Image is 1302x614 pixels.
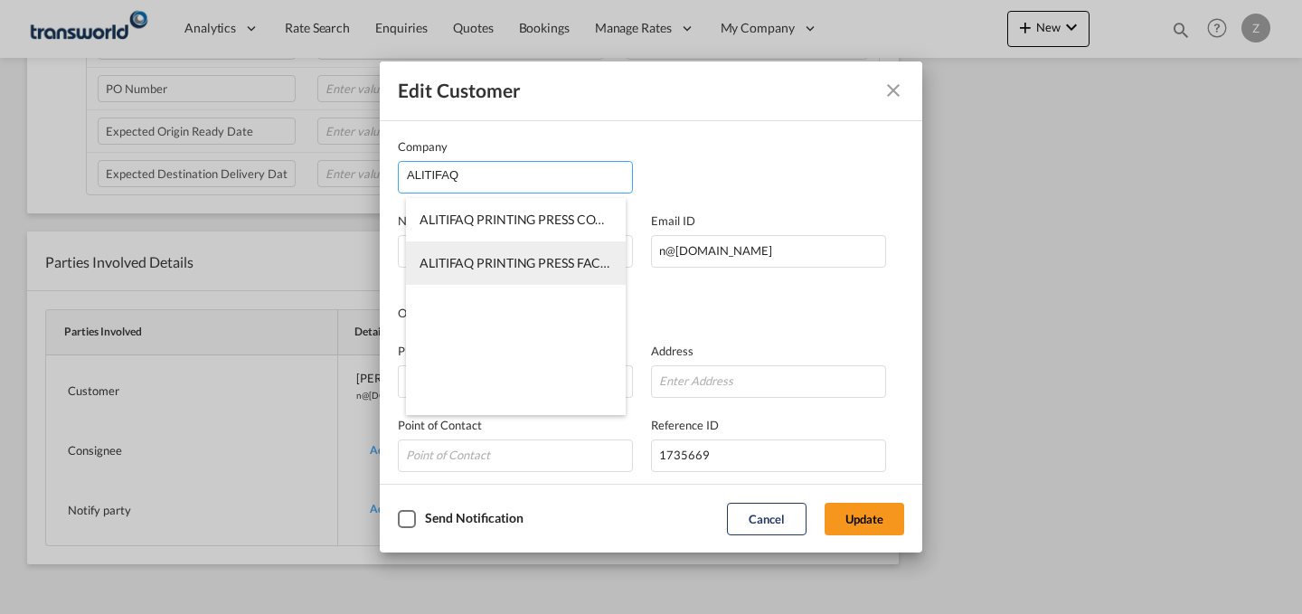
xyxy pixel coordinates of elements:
[727,503,807,535] button: Cancel
[407,162,632,189] input: Company
[420,255,700,270] span: ALITIFAQ PRINTING PRESS FACTORY COMPANY
[398,510,524,528] md-checkbox: Checkbox No Ink
[651,213,695,228] span: Email ID
[398,79,521,101] span: Edit Customer
[398,344,430,358] span: Phone
[398,365,633,398] input: Phone Number
[425,510,524,525] div: Send Notification
[651,365,886,398] input: Enter Address
[380,61,922,553] md-dialog: Company Name Email ...
[651,344,693,358] span: Address
[875,72,911,109] button: Close dialog
[398,213,429,228] span: Name
[651,418,719,432] span: Reference ID
[420,212,641,227] span: ALITIFAQ PRINTING PRESS COMPANY
[882,80,904,101] md-icon: Close dialog
[398,418,482,432] span: Point of Contact
[398,235,633,268] input: Enter Name
[398,304,651,324] div: Other Details
[398,139,448,154] span: Company
[651,235,886,268] input: Enter Email ID
[651,439,886,472] input: Enter Reference ID
[825,503,904,535] button: Update
[398,439,633,472] input: Point of Contact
